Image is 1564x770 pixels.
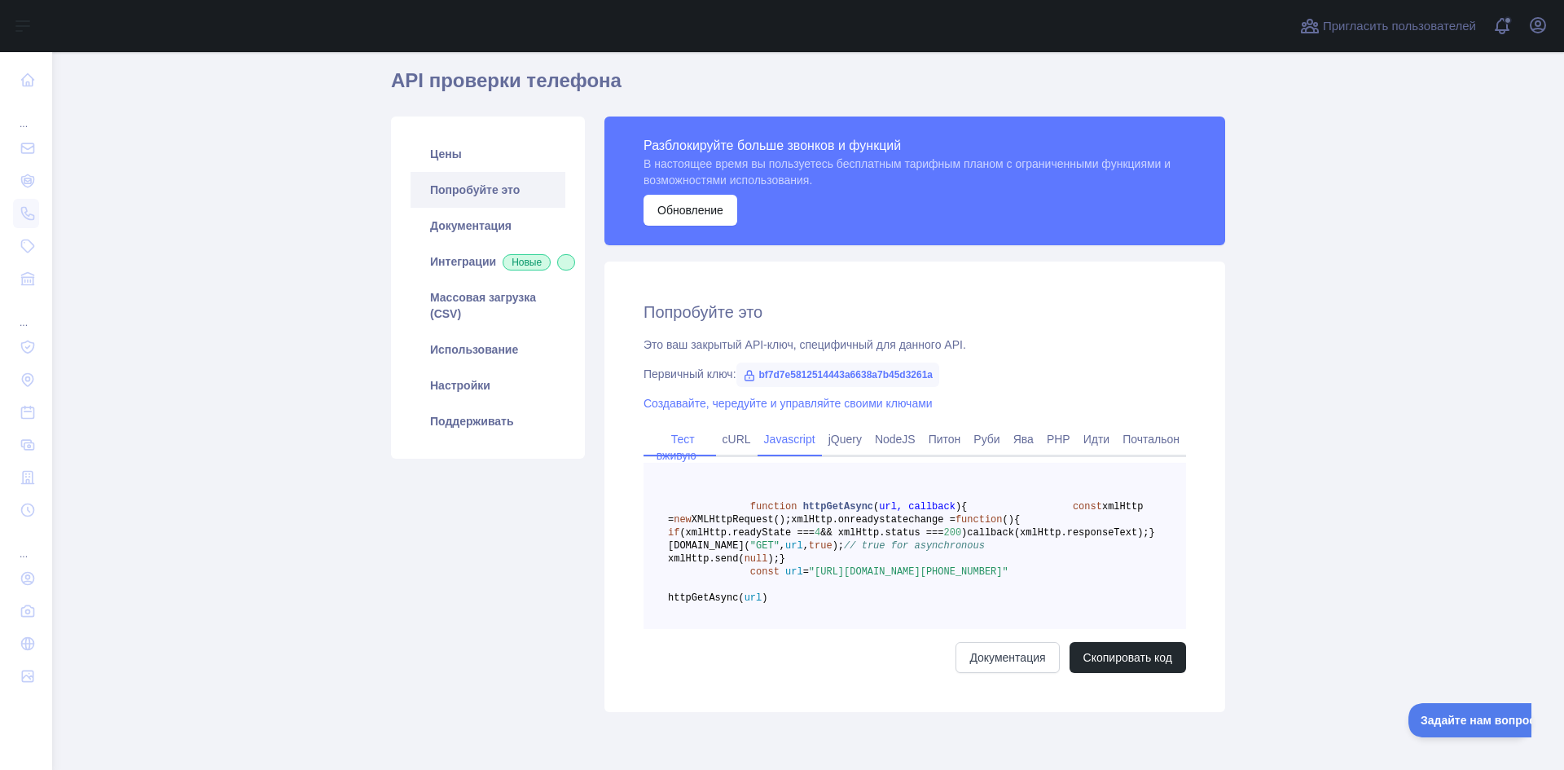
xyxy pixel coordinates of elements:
span: , [780,540,785,552]
font: ... [20,317,28,328]
a: Использование [411,332,565,367]
span: if [668,527,679,539]
button: Пригласить пользователей [1297,13,1479,39]
span: { [1014,514,1020,526]
font: Разблокируйте больше звонков и функций [644,139,901,152]
a: Документация [956,642,1059,673]
iframe: Переключить поддержку клиентов [1408,703,1531,737]
span: "[URL][DOMAIN_NAME][PHONE_NUMBER]" [809,566,1008,578]
span: function [750,501,797,513]
font: Документация [969,651,1045,664]
font: Использование [430,343,518,356]
font: Интеграции [430,255,496,268]
span: httpGetAsync [803,501,873,513]
font: Попробуйте это [644,303,762,321]
font: ... [20,118,28,130]
font: Руби [973,433,999,446]
font: Настройки [430,379,490,392]
font: Javascript [764,433,815,446]
span: ( [873,501,879,513]
span: { [961,501,967,513]
font: Ява [1013,433,1034,446]
a: Документация [411,208,565,244]
span: ); [833,540,844,552]
a: Массовая загрузка (CSV) [411,279,565,332]
font: Идти [1083,433,1109,446]
span: xmlHttp.onreadystatechange = [791,514,956,526]
span: "GET" [750,540,780,552]
a: Создавайте, чередуйте и управляйте своими ключами [644,397,933,410]
span: xmlHttp.send( [668,553,745,565]
span: httpGetAsync( [668,592,745,604]
button: Обновление [644,195,737,226]
font: PHP [1047,433,1070,446]
span: [DOMAIN_NAME]( [668,540,750,552]
a: Настройки [411,367,565,403]
span: 200 [943,527,961,539]
a: Цены [411,136,565,172]
font: Документация [430,219,512,232]
a: Попробуйте это [411,172,565,208]
font: Первичный ключ: [644,367,736,381]
font: Тест вживую [657,433,696,462]
font: Обновление [657,204,723,217]
span: ); [767,553,779,565]
span: ( [1002,514,1008,526]
span: } [1149,527,1155,539]
span: url, callback [879,501,956,513]
font: Массовая загрузка (CSV) [430,291,536,320]
font: NodeJS [875,433,916,446]
button: Скопировать код [1070,642,1186,673]
font: Задайте нам вопрос [12,11,127,24]
span: ) [956,501,961,513]
font: jQuery [828,433,862,446]
span: true [809,540,833,552]
font: Цены [430,147,462,161]
span: new [674,514,692,526]
span: // true for asynchronous [844,540,985,552]
span: const [1073,501,1102,513]
span: ) [961,527,967,539]
span: null [745,553,768,565]
span: url [785,540,803,552]
span: = [803,566,809,578]
span: callback(xmlHttp.responseText); [967,527,1149,539]
a: Поддерживать [411,403,565,439]
span: ) [1008,514,1014,526]
font: Попробуйте это [430,183,520,196]
font: Почтальон [1122,433,1180,446]
font: В настоящее время вы пользуетесь бесплатным тарифным планом с ограниченными функциями и возможнос... [644,157,1171,187]
span: (xmlHttp.readyState === [679,527,815,539]
span: && xmlHttp.status === [820,527,943,539]
font: ... [20,548,28,560]
a: ИнтеграцииНовые [411,244,565,279]
span: url [785,566,803,578]
font: Новые [512,257,542,268]
span: function [956,514,1003,526]
font: Скопировать код [1083,651,1172,664]
font: Поддерживать [430,415,514,428]
span: url [745,592,762,604]
font: Пригласить пользователей [1323,19,1476,33]
span: ) [762,592,767,604]
font: Это ваш закрытый API-ключ, специфичный для данного API. [644,338,966,351]
font: bf7d7e5812514443a6638a7b45d3261a [759,369,934,381]
font: cURL [723,433,751,446]
span: } [780,553,785,565]
font: API проверки телефона [391,69,622,91]
span: 4 [815,527,820,539]
span: , [803,540,809,552]
font: Питон [929,433,961,446]
span: XMLHttpRequest(); [692,514,791,526]
span: const [750,566,780,578]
